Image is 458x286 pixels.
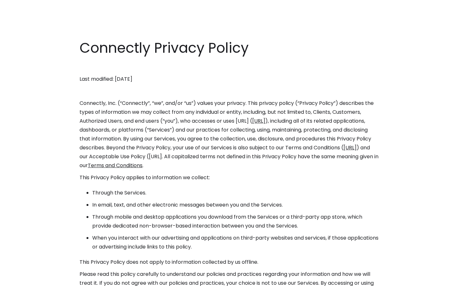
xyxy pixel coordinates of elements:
[80,87,378,96] p: ‍
[80,75,378,84] p: Last modified: [DATE]
[80,63,378,71] p: ‍
[92,213,378,230] li: Through mobile and desktop applications you download from the Services or a third-party app store...
[92,201,378,209] li: In email, text, and other electronic messages between you and the Services.
[13,275,38,284] ul: Language list
[88,162,142,169] a: Terms and Conditions
[343,144,357,151] a: [URL]
[80,99,378,170] p: Connectly, Inc. (“Connectly”, “we”, and/or “us”) values your privacy. This privacy policy (“Priva...
[92,188,378,197] li: Through the Services.
[80,258,378,267] p: This Privacy Policy does not apply to information collected by us offline.
[80,173,378,182] p: This Privacy Policy applies to information we collect:
[6,274,38,284] aside: Language selected: English
[252,117,265,125] a: [URL]
[92,234,378,251] li: When you interact with our advertising and applications on third-party websites and services, if ...
[80,38,378,58] h1: Connectly Privacy Policy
